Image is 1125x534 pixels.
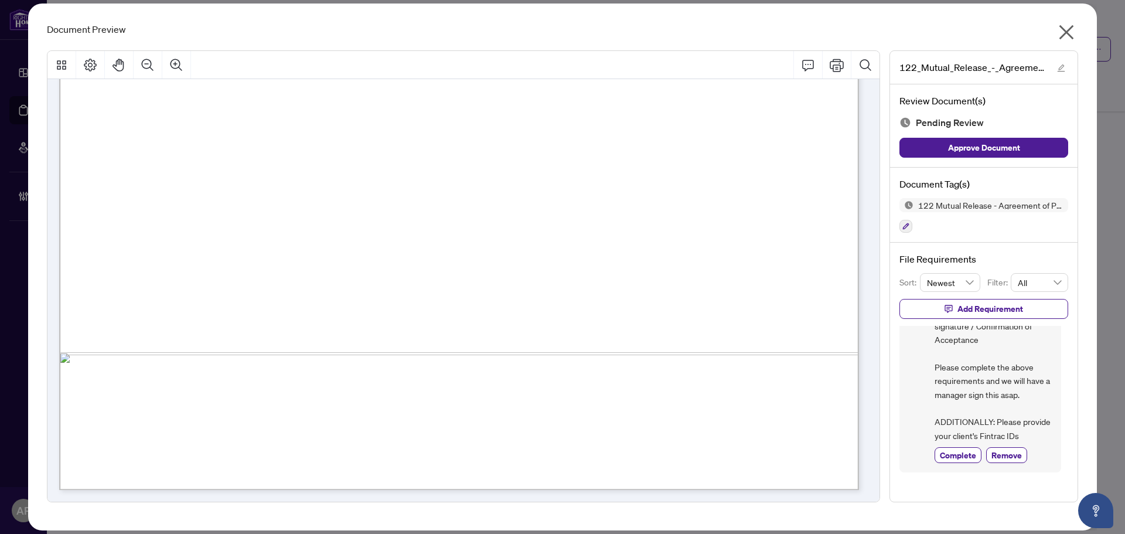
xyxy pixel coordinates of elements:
h4: File Requirements [899,252,1068,266]
span: Newest [927,274,974,291]
span: close [1057,23,1076,42]
span: Pending Review [916,115,984,131]
button: Complete [935,447,981,463]
span: 122 Mutual Release - Agreement of Purchase and Sale [913,201,1068,209]
span: Approve Document [948,138,1020,157]
span: All [1018,274,1061,291]
span: 122_Mutual_Release_-_Agreement_of_Purchase_and_Sale_-_PropTx-[PERSON_NAME].pdf [899,60,1046,74]
button: Open asap [1078,493,1113,528]
p: Filter: [987,276,1011,289]
h4: Document Tag(s) [899,177,1068,191]
button: Approve Document [899,138,1068,158]
div: Document Preview [47,22,1078,36]
button: Remove [986,447,1027,463]
button: Add Requirement [899,299,1068,319]
span: Remove [991,449,1022,461]
span: Complete [940,449,976,461]
span: edit [1057,64,1065,72]
h4: Review Document(s) [899,94,1068,108]
img: Document Status [899,117,911,128]
span: Add Requirement [957,300,1023,318]
p: Sort: [899,276,920,289]
img: Status Icon [899,198,913,212]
